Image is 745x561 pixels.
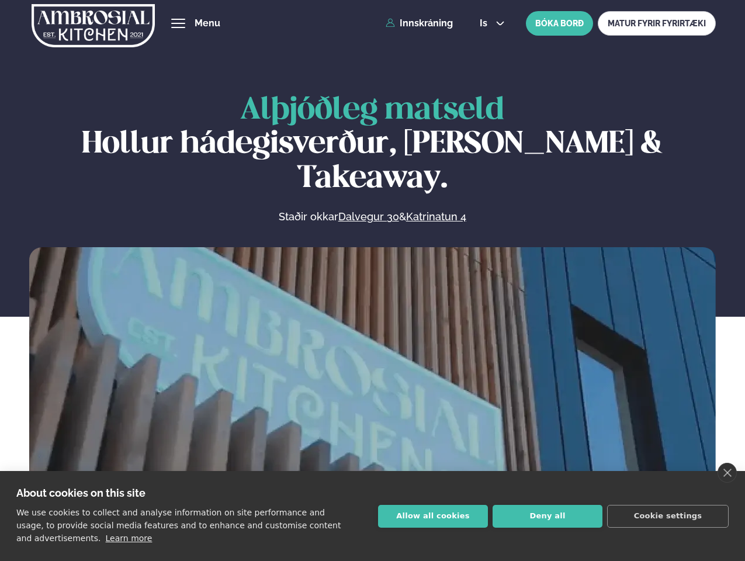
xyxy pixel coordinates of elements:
strong: About cookies on this site [16,487,145,499]
span: Alþjóðleg matseld [240,96,504,125]
a: Katrinatun 4 [406,210,466,224]
img: logo [32,2,155,50]
button: BÓKA BORÐ [526,11,593,36]
p: Staðir okkar & [151,210,593,224]
a: Innskráning [386,18,453,29]
button: Allow all cookies [378,505,488,528]
a: close [718,463,737,483]
button: Deny all [493,505,602,528]
button: hamburger [171,16,185,30]
a: MATUR FYRIR FYRIRTÆKI [598,11,716,36]
button: is [470,19,514,28]
a: Learn more [106,534,153,543]
a: Dalvegur 30 [338,210,399,224]
h1: Hollur hádegisverður, [PERSON_NAME] & Takeaway. [29,93,716,196]
p: We use cookies to collect and analyse information on site performance and usage, to provide socia... [16,508,341,543]
button: Cookie settings [607,505,729,528]
span: is [480,19,491,28]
